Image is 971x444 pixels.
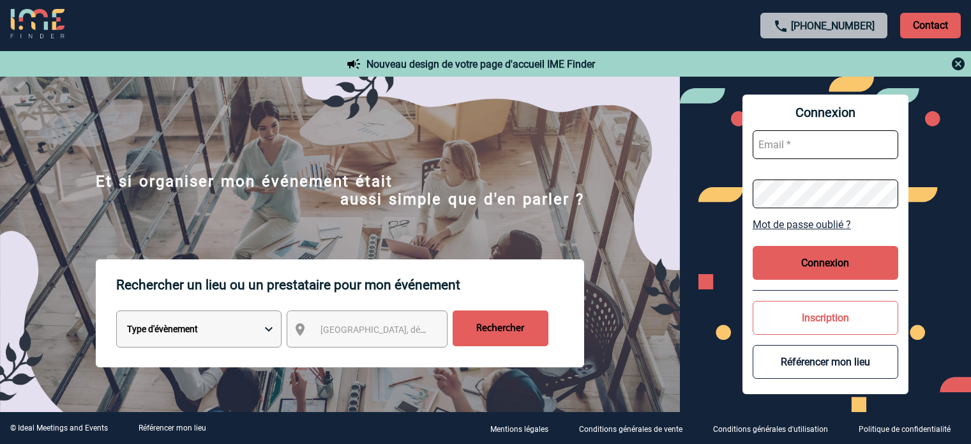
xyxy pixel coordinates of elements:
[753,345,898,379] button: Référencer mon lieu
[753,105,898,120] span: Connexion
[139,424,206,433] a: Référencer mon lieu
[753,246,898,280] button: Connexion
[10,424,108,433] div: © Ideal Meetings and Events
[480,422,569,434] a: Mentions légales
[453,310,548,346] input: Rechercher
[753,218,898,231] a: Mot de passe oublié ?
[116,259,584,310] p: Rechercher un lieu ou un prestataire pour mon événement
[753,130,898,159] input: Email *
[848,422,971,434] a: Politique de confidentialité
[703,422,848,434] a: Conditions générales d'utilisation
[320,325,498,335] span: [GEOGRAPHIC_DATA], département, région...
[859,425,951,434] p: Politique de confidentialité
[753,301,898,335] button: Inscription
[579,425,682,434] p: Conditions générales de vente
[713,425,828,434] p: Conditions générales d'utilisation
[569,422,703,434] a: Conditions générales de vente
[773,19,788,34] img: call-24-px.png
[900,13,961,38] p: Contact
[791,20,875,32] a: [PHONE_NUMBER]
[490,425,548,434] p: Mentions légales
